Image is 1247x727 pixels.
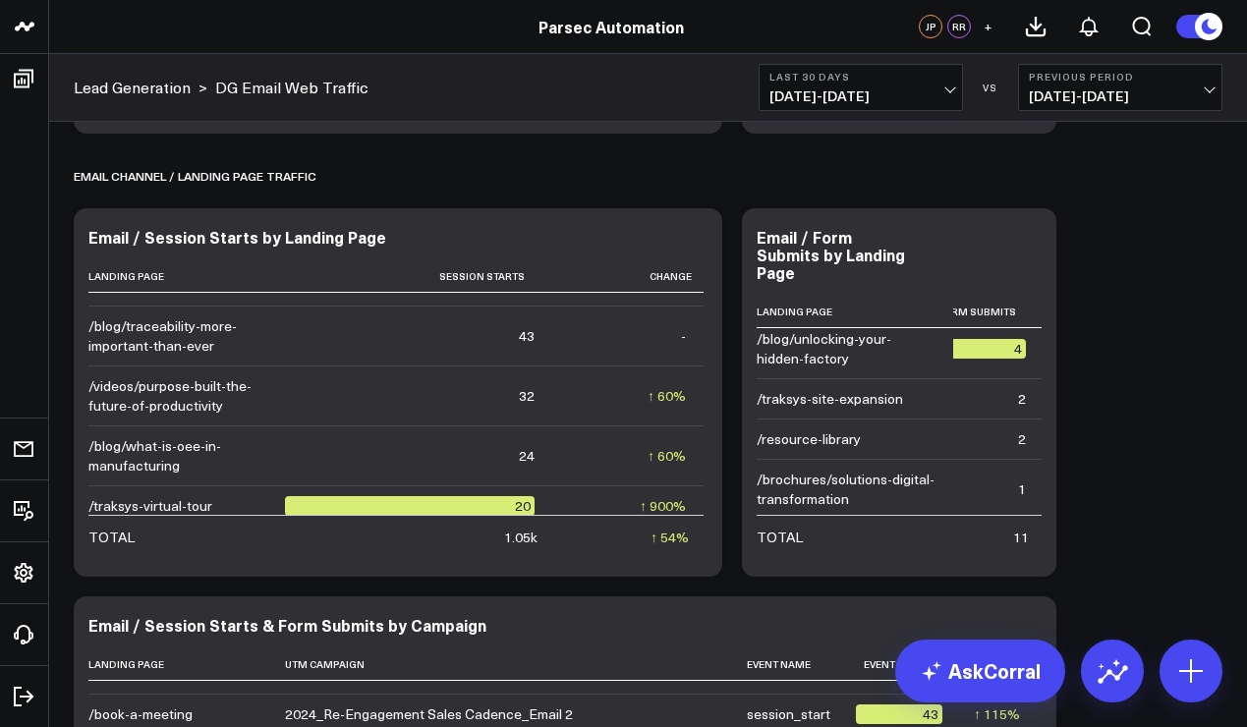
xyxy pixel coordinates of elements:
[88,376,267,416] div: /videos/purpose-built-the-future-of-productivity
[74,77,207,98] div: >
[757,226,905,283] div: Email / Form Submits by Landing Page
[681,326,686,346] div: -
[519,446,535,466] div: 24
[757,470,935,509] div: /brochures/solutions-digital-transformation
[1018,64,1222,111] button: Previous Period[DATE]-[DATE]
[747,648,856,681] th: Event Name
[757,389,903,409] div: /traksys-site-expansion
[757,528,803,547] div: TOTAL
[552,260,704,293] th: Change
[74,77,191,98] a: Lead Generation
[538,16,684,37] a: Parsec Automation
[285,496,535,516] div: 20
[88,528,135,547] div: TOTAL
[895,640,1065,702] a: AskCorral
[757,296,953,328] th: Landing Page
[769,88,952,104] span: [DATE] - [DATE]
[285,704,573,724] div: 2024_Re-Engagement Sales Cadence_Email 2
[973,82,1008,93] div: VS
[88,704,193,724] div: /book-a-meeting
[88,226,386,248] div: Email / Session Starts by Landing Page
[88,436,267,475] div: /blog/what-is-oee-in-manufacturing
[747,704,830,724] div: session_start
[976,15,999,38] button: +
[1018,389,1026,409] div: 2
[1029,71,1212,83] b: Previous Period
[1018,429,1026,449] div: 2
[1029,88,1212,104] span: [DATE] - [DATE]
[769,71,952,83] b: Last 30 Days
[919,15,942,38] div: JP
[759,64,963,111] button: Last 30 Days[DATE]-[DATE]
[88,648,285,681] th: Landing Page
[215,77,368,98] a: DG Email Web Traffic
[504,528,538,547] div: 1.05k
[1018,479,1026,499] div: 1
[856,704,942,724] div: 43
[974,704,1020,724] div: ↑ 115%
[285,260,552,293] th: Session Starts
[651,528,689,547] div: ↑ 54%
[74,153,316,198] div: EMAIL CHANNEL / LANDING PAGE TRAFFIC
[1013,528,1029,547] div: 11
[640,496,686,516] div: ↑ 900%
[757,429,861,449] div: /resource-library
[648,446,686,466] div: ↑ 60%
[88,316,267,356] div: /blog/traceability-more-important-than-ever
[88,614,486,636] div: Email / Session Starts & Form Submits by Campaign
[947,15,971,38] div: RR
[519,386,535,406] div: 32
[937,339,1026,359] div: 4
[648,386,686,406] div: ↑ 60%
[856,648,960,681] th: Event Count
[984,20,992,33] span: +
[757,329,935,368] div: /blog/unlocking-your-hidden-factory
[285,648,747,681] th: Utm Campaign
[937,296,1044,328] th: Form Submits
[88,260,285,293] th: Landing Page
[519,326,535,346] div: 43
[88,496,212,516] div: /traksys-virtual-tour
